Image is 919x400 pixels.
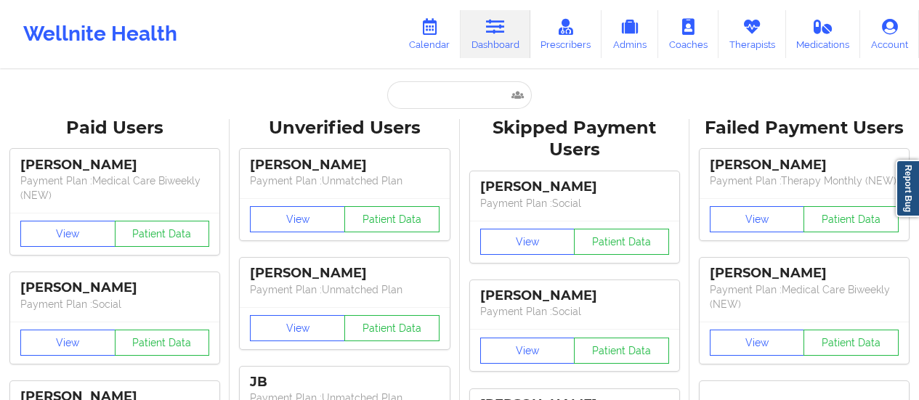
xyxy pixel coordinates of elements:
a: Medications [786,10,861,58]
div: [PERSON_NAME] [480,179,669,195]
button: View [480,338,575,364]
div: Failed Payment Users [700,117,909,139]
button: View [480,229,575,255]
a: Account [860,10,919,58]
div: Skipped Payment Users [470,117,679,162]
a: Calendar [398,10,461,58]
button: View [710,330,805,356]
button: Patient Data [344,206,440,232]
div: [PERSON_NAME] [20,157,209,174]
a: Therapists [718,10,786,58]
button: View [250,315,345,341]
div: [PERSON_NAME] [20,279,209,296]
div: [PERSON_NAME] [710,265,899,282]
button: Patient Data [803,330,899,356]
a: Dashboard [461,10,530,58]
button: View [20,330,116,356]
p: Payment Plan : Therapy Monthly (NEW) [710,174,899,188]
a: Coaches [658,10,718,58]
button: Patient Data [574,229,669,255]
p: Payment Plan : Social [20,297,209,311]
div: [PERSON_NAME] [250,265,439,282]
div: Unverified Users [240,117,449,139]
button: View [250,206,345,232]
a: Admins [602,10,658,58]
button: Patient Data [574,338,669,364]
button: View [20,221,116,247]
p: Payment Plan : Social [480,196,669,211]
div: Paid Users [10,117,219,139]
p: Payment Plan : Unmatched Plan [250,174,439,188]
div: JB [250,374,439,391]
button: Patient Data [803,206,899,232]
div: [PERSON_NAME] [250,157,439,174]
p: Payment Plan : Medical Care Biweekly (NEW) [20,174,209,203]
a: Report Bug [896,160,919,217]
button: Patient Data [115,330,210,356]
div: [PERSON_NAME] [710,157,899,174]
div: [PERSON_NAME] [480,287,669,304]
button: Patient Data [344,315,440,341]
p: Payment Plan : Unmatched Plan [250,282,439,297]
button: View [710,206,805,232]
p: Payment Plan : Medical Care Biweekly (NEW) [710,282,899,311]
p: Payment Plan : Social [480,304,669,319]
a: Prescribers [530,10,602,58]
button: Patient Data [115,221,210,247]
